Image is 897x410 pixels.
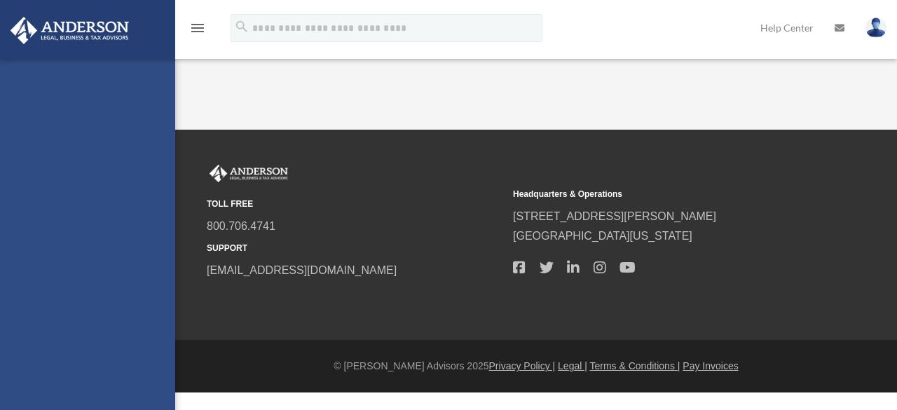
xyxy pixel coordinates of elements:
[513,210,716,222] a: [STREET_ADDRESS][PERSON_NAME]
[6,17,133,44] img: Anderson Advisors Platinum Portal
[513,230,692,242] a: [GEOGRAPHIC_DATA][US_STATE]
[207,220,275,232] a: 800.706.4741
[865,18,886,38] img: User Pic
[189,25,206,36] a: menu
[683,360,738,371] a: Pay Invoices
[207,264,397,276] a: [EMAIL_ADDRESS][DOMAIN_NAME]
[513,187,809,202] small: Headquarters & Operations
[207,165,291,183] img: Anderson Advisors Platinum Portal
[590,360,680,371] a: Terms & Conditions |
[558,360,587,371] a: Legal |
[489,360,556,371] a: Privacy Policy |
[234,19,249,34] i: search
[189,20,206,36] i: menu
[207,197,503,212] small: TOLL FREE
[175,357,897,375] div: © [PERSON_NAME] Advisors 2025
[207,241,503,256] small: SUPPORT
